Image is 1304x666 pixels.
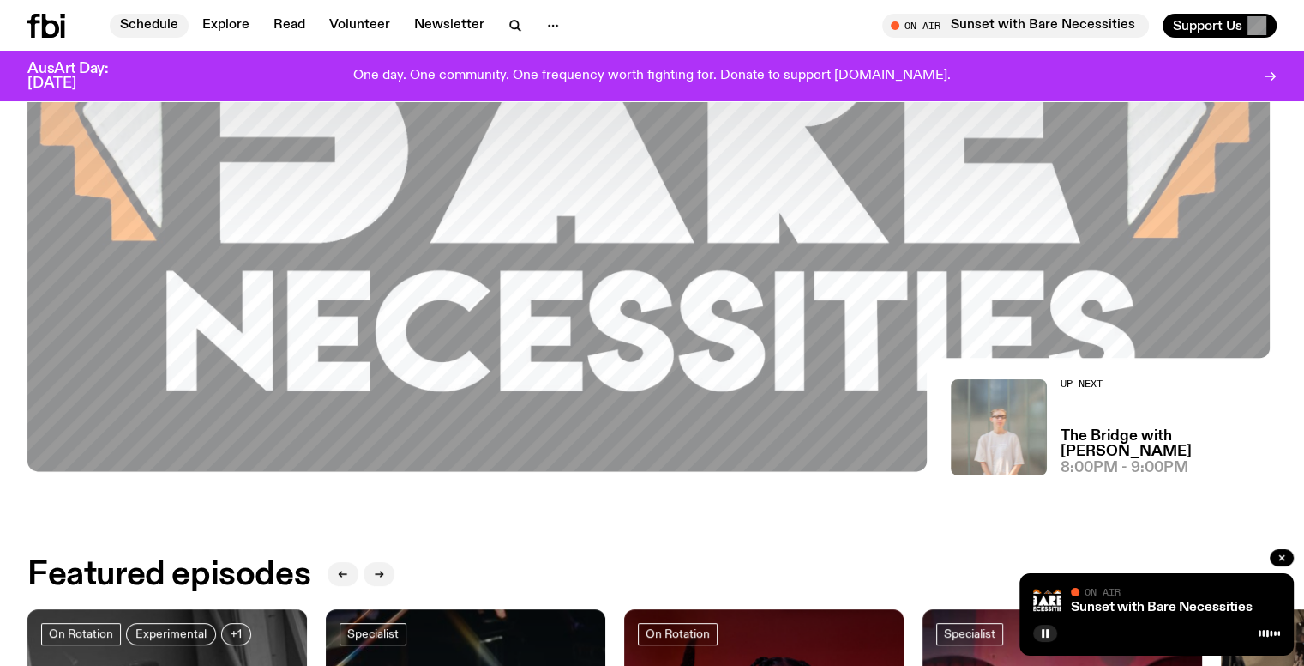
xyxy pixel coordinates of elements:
a: Volunteer [319,14,400,38]
a: Schedule [110,14,189,38]
span: Support Us [1173,18,1242,33]
h2: Featured episodes [27,560,310,590]
span: Specialist [347,627,399,640]
a: On Rotation [41,623,121,645]
span: On Rotation [646,627,710,640]
button: On AirSunset with Bare Necessities [882,14,1149,38]
a: Explore [192,14,260,38]
a: The Bridge with [PERSON_NAME] [1061,429,1277,458]
a: Specialist [936,623,1003,645]
img: Bare Necessities [1033,587,1061,615]
a: Experimental [126,623,216,645]
span: On Air [1085,586,1121,597]
span: +1 [231,627,242,640]
span: 8:00pm - 9:00pm [1061,461,1188,475]
img: Mara stands in front of a frosted glass wall wearing a cream coloured t-shirt and black glasses. ... [951,379,1047,475]
button: +1 [221,623,251,645]
a: Sunset with Bare Necessities [1071,601,1253,615]
span: Specialist [944,627,995,640]
span: Experimental [135,627,207,640]
span: On Rotation [49,627,113,640]
a: Newsletter [404,14,495,38]
button: Support Us [1163,14,1277,38]
h2: Up Next [1061,379,1277,389]
p: One day. One community. One frequency worth fighting for. Donate to support [DOMAIN_NAME]. [353,69,951,84]
a: Read [263,14,315,38]
a: On Rotation [638,623,718,645]
h3: AusArt Day: [DATE] [27,62,137,91]
a: Specialist [340,623,406,645]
